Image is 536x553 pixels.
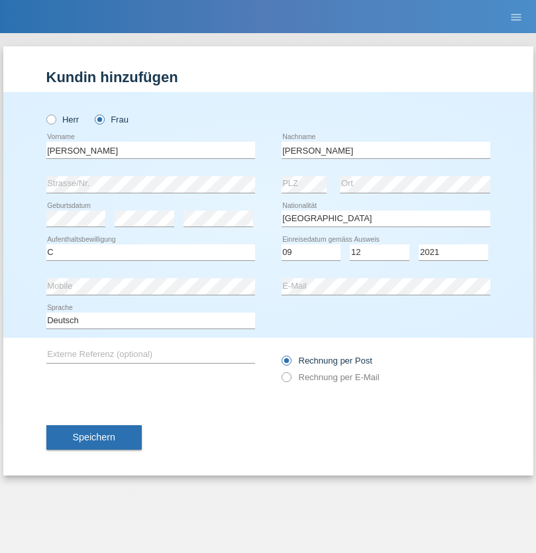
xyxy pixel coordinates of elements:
[503,13,529,21] a: menu
[95,115,129,125] label: Frau
[509,11,523,24] i: menu
[46,69,490,85] h1: Kundin hinzufügen
[46,115,55,123] input: Herr
[46,115,80,125] label: Herr
[46,425,142,450] button: Speichern
[95,115,103,123] input: Frau
[73,432,115,442] span: Speichern
[282,356,290,372] input: Rechnung per Post
[282,372,290,389] input: Rechnung per E-Mail
[282,372,380,382] label: Rechnung per E-Mail
[282,356,372,366] label: Rechnung per Post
